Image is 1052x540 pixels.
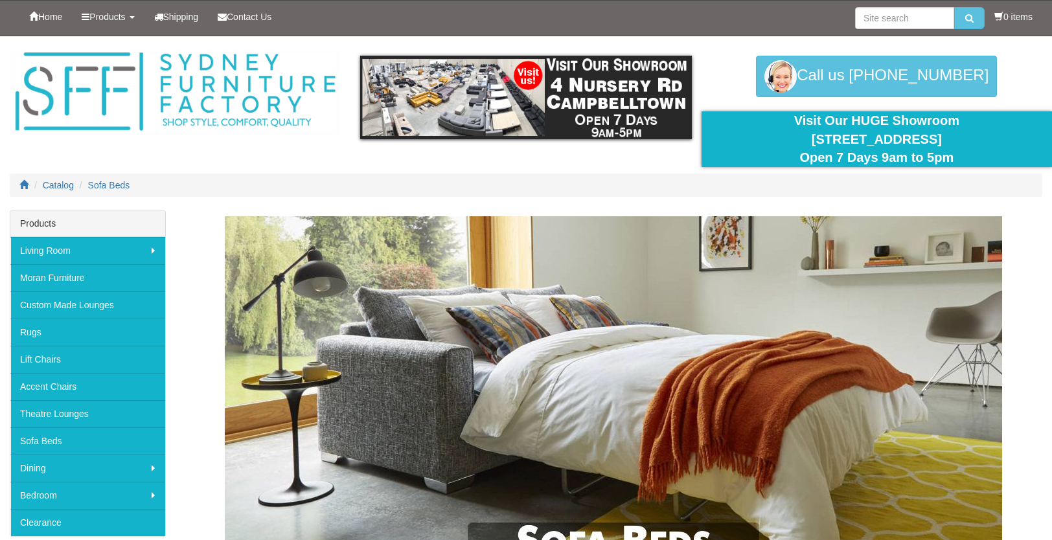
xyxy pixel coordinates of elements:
span: Contact Us [227,12,271,22]
img: Sydney Furniture Factory [10,49,341,135]
a: Theatre Lounges [10,400,165,427]
a: Contact Us [208,1,281,33]
a: Clearance [10,509,165,536]
a: Shipping [144,1,209,33]
a: Moran Furniture [10,264,165,291]
span: Home [38,12,62,22]
a: Custom Made Lounges [10,291,165,319]
a: Rugs [10,319,165,346]
a: Sofa Beds [88,180,130,190]
div: Products [10,210,165,237]
span: Products [89,12,125,22]
span: Shipping [163,12,199,22]
img: showroom.gif [360,56,691,139]
a: Products [72,1,144,33]
li: 0 items [994,10,1033,23]
div: Visit Our HUGE Showroom [STREET_ADDRESS] Open 7 Days 9am to 5pm [711,111,1042,167]
a: Dining [10,455,165,482]
a: Accent Chairs [10,373,165,400]
a: Lift Chairs [10,346,165,373]
a: Home [19,1,72,33]
a: Sofa Beds [10,427,165,455]
a: Catalog [43,180,74,190]
a: Bedroom [10,482,165,509]
a: Living Room [10,237,165,264]
input: Site search [855,7,954,29]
